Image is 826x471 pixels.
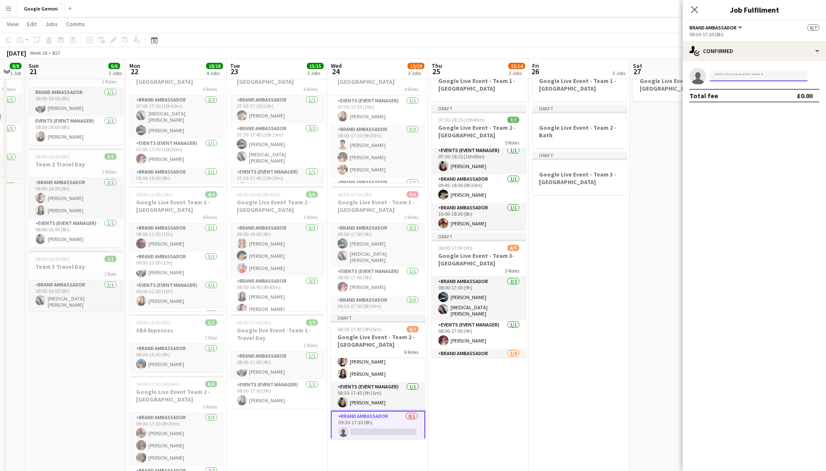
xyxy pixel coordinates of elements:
[532,77,627,92] h3: Google Live Event - Team 1 - [GEOGRAPHIC_DATA]
[129,413,224,466] app-card-role: Brand Ambassador3/309:00-17:30 (8h30m)[PERSON_NAME][PERSON_NAME][PERSON_NAME]
[230,326,324,342] h3: Google live Event -Team 1 - Travel Day
[230,314,324,409] app-job-card: 08:00-17:00 (9h)2/2Google live Event -Team 1 - Travel Day2 RolesBrand Ambassador1/108:00-17:00 (9...
[17,0,65,17] button: Google Gemini
[432,77,526,92] h3: Google Live Event - Team 1 - [GEOGRAPHIC_DATA]
[505,268,519,274] span: 3 Roles
[407,191,418,198] span: 0/6
[29,178,123,219] app-card-role: Brand Ambassador2/208:00-16:00 (8h)[PERSON_NAME][PERSON_NAME]
[507,245,519,251] span: 6/7
[532,62,539,70] span: Fri
[63,19,88,29] a: Comms
[438,245,472,251] span: 08:00-17:00 (9h)
[230,276,324,317] app-card-role: Brand Ambassador2/208:00-16:45 (8h45m)[PERSON_NAME][PERSON_NAME]
[203,86,217,92] span: 6 Roles
[507,117,519,123] span: 7/7
[105,256,116,262] span: 1/1
[104,271,116,277] span: 1 Role
[432,349,526,414] app-card-role: Brand Ambassador3/408:30-17:00 (8h30m)
[129,314,224,372] div: 08:00-16:00 (8h)1/1SBA Expenses1 RoleBrand Ambassador1/108:00-16:00 (8h)[PERSON_NAME]
[129,388,224,403] h3: Google Live Event Team 2 -[GEOGRAPHIC_DATA]
[129,62,140,70] span: Mon
[35,256,70,262] span: 08:00-16:00 (8h)
[509,70,525,76] div: 3 Jobs
[45,20,58,28] span: Jobs
[612,70,625,76] div: 3 Jobs
[532,152,627,158] div: Draft
[432,62,442,70] span: Thu
[129,326,224,334] h3: SBA Expenses
[683,4,826,15] h3: Job Fulfilment
[408,70,424,76] div: 3 Jobs
[532,58,627,102] app-job-card: DraftGoogle Live Event - Team 1 - [GEOGRAPHIC_DATA]
[338,326,381,332] span: 08:30-17:45 (9h15m)
[307,63,324,69] span: 15/15
[432,252,526,267] h3: Google Live Event - Team 3- [GEOGRAPHIC_DATA]
[29,251,123,311] app-job-card: 08:00-16:00 (8h)1/1Team 3 Travel Day1 RoleBrand Ambassador1/108:00-16:00 (8h)[MEDICAL_DATA][PERSO...
[29,219,123,247] app-card-role: Events (Event Manager)1/108:00-16:00 (8h)[PERSON_NAME]
[331,333,425,348] h3: Google Live Event - Team 2 - [GEOGRAPHIC_DATA]
[129,186,224,311] div: 08:00-22:00 (14h)4/4Google Live Event Team 1 - [GEOGRAPHIC_DATA]4 RolesBrand Ambassador1/108:00-2...
[330,67,342,76] span: 24
[205,319,217,326] span: 1/1
[29,58,123,145] app-job-card: 08:00-16:00 (8h)2/2Team 1 KCL Set up2 RolesBrand Ambassador1/108:00-16:00 (8h)[PERSON_NAME]Events...
[331,295,425,348] app-card-role: Brand Ambassador3/308:30-17:00 (8h30m)
[689,31,819,37] div: 09:30-17:30 (8h)
[331,198,425,214] h3: Google Live Event - Team 3 - [GEOGRAPHIC_DATA]
[532,152,627,195] app-job-card: DraftGoogle Live Event - Team 3 - [GEOGRAPHIC_DATA]
[24,19,40,29] a: Edit
[129,198,224,214] h3: Google Live Event Team 1 - [GEOGRAPHIC_DATA]
[432,174,526,203] app-card-role: Brand Ambassador1/109:45-18:00 (8h15m)[PERSON_NAME]
[206,70,223,76] div: 4 Jobs
[432,105,526,230] app-job-card: Draft07:30-18:15 (10h45m)7/7Google Live Event - Team 2 - [GEOGRAPHIC_DATA]5 RolesBrand Ambassador...
[129,309,224,338] app-card-role: Brand Ambassador1/1
[532,124,627,139] h3: Google Live Event - Team 2 - Bath
[29,161,123,168] h3: Team 2 Travel Day
[52,50,61,56] div: BST
[632,67,642,76] span: 27
[109,70,122,76] div: 3 Jobs
[407,326,418,332] span: 6/7
[430,67,442,76] span: 25
[230,167,324,196] app-card-role: Events (Event Manager)1/107:30-17:45 (10h15m)
[29,88,123,116] app-card-role: Brand Ambassador1/108:00-16:00 (8h)[PERSON_NAME]
[7,49,26,57] div: [DATE]
[432,146,526,174] app-card-role: Events (Event Manager)1/107:30-18:15 (10h45m)[PERSON_NAME]
[331,267,425,295] app-card-role: Events (Event Manager)1/108:00-17:00 (9h)[PERSON_NAME]
[303,86,318,92] span: 6 Roles
[237,319,271,326] span: 08:00-17:00 (9h)
[129,167,224,196] app-card-role: Brand Ambassador1/108:00-16:00 (8h)
[797,91,813,100] div: £0.00
[230,351,324,380] app-card-role: Brand Ambassador1/108:00-17:00 (9h)[PERSON_NAME]
[331,178,425,206] app-card-role: Brand Ambassador1/1
[633,58,727,102] div: DraftGoogle Live Event - Team 1 - [GEOGRAPHIC_DATA]
[331,314,425,321] div: Draft
[438,117,485,123] span: 07:30-18:15 (10h45m)
[129,252,224,281] app-card-role: Brand Ambassador1/109:00-21:00 (12h)[PERSON_NAME]
[307,70,323,76] div: 3 Jobs
[136,381,180,387] span: 09:00-17:30 (8h30m)
[27,67,39,76] span: 21
[689,24,743,31] button: Brand Ambassador
[203,404,217,410] span: 3 Roles
[532,105,627,148] app-job-card: DraftGoogle Live Event - Team 2 - Bath
[331,186,425,311] div: 08:00-17:00 (9h)0/6Google Live Event - Team 3 - [GEOGRAPHIC_DATA]3 RolesBrand Ambassador2/208:00-...
[10,70,21,76] div: 1 Job
[1,86,16,92] span: 7 Roles
[807,24,819,31] span: 6/7
[29,62,39,70] span: Sun
[331,96,425,125] app-card-role: Events (Event Manager)1/107:30-17:30 (10h)[PERSON_NAME]
[432,233,526,358] app-job-card: Draft08:00-17:00 (9h)6/7Google Live Event - Team 3- [GEOGRAPHIC_DATA]3 RolesBrand Ambassador2/208...
[29,280,123,311] app-card-role: Brand Ambassador1/108:00-16:00 (8h)[MEDICAL_DATA][PERSON_NAME]
[230,186,324,311] app-job-card: 08:00-16:45 (8h45m)6/6Google Live Event Team 2 -[GEOGRAPHIC_DATA]3 RolesBrand Ambassador3/308:00-...
[230,58,324,183] app-job-card: 07:30-17:45 (10h15m)7/7Google Live Event - Team 3 - [GEOGRAPHIC_DATA]6 RolesBrand Ambassador1/107...
[230,198,324,214] h3: Google Live Event Team 2 -[GEOGRAPHIC_DATA]
[306,319,318,326] span: 2/2
[42,19,61,29] a: Jobs
[331,411,425,441] app-card-role: Brand Ambassador0/109:30-17:30 (8h)
[230,380,324,409] app-card-role: Events (Event Manager)1/108:00-17:00 (9h)[PERSON_NAME]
